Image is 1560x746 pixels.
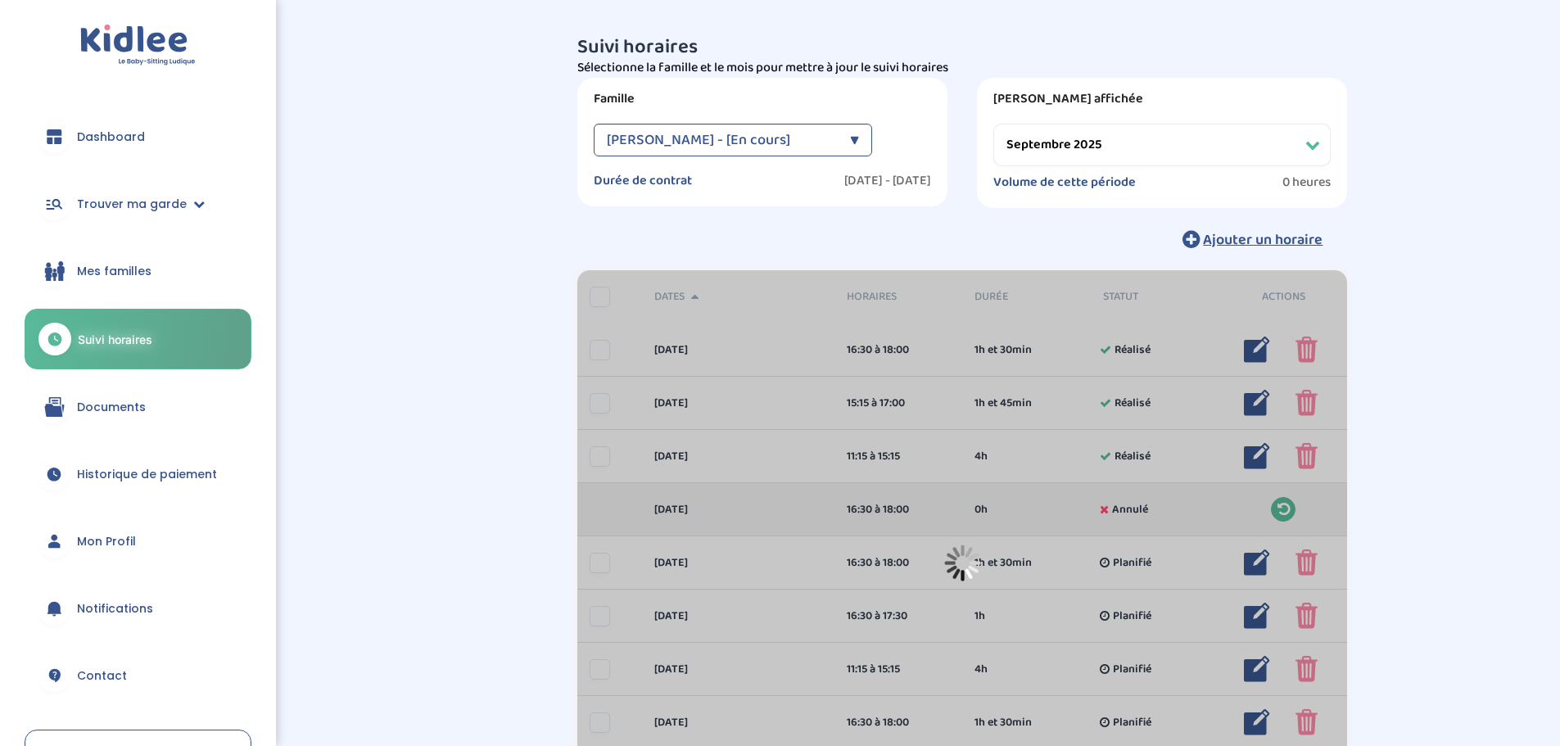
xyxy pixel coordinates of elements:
[77,667,127,685] span: Contact
[594,173,692,189] label: Durée de contrat
[850,124,859,156] div: ▼
[993,91,1331,107] label: [PERSON_NAME] affichée
[25,445,251,504] a: Historique de paiement
[25,242,251,301] a: Mes familles
[1203,228,1323,251] span: Ajouter un horaire
[77,129,145,146] span: Dashboard
[577,58,1347,78] p: Sélectionne la famille et le mois pour mettre à jour le suivi horaires
[25,107,251,166] a: Dashboard
[78,331,152,348] span: Suivi horaires
[25,174,251,233] a: Trouver ma garde
[594,91,931,107] label: Famille
[25,646,251,705] a: Contact
[1158,221,1347,257] button: Ajouter un horaire
[77,466,217,483] span: Historique de paiement
[1282,174,1331,191] span: 0 heures
[25,378,251,436] a: Documents
[77,533,136,550] span: Mon Profil
[944,545,981,581] img: loader_sticker.gif
[577,37,1347,58] h3: Suivi horaires
[77,600,153,617] span: Notifications
[77,399,146,416] span: Documents
[80,25,196,66] img: logo.svg
[993,174,1136,191] label: Volume de cette période
[607,124,790,156] span: [PERSON_NAME] - [En cours]
[77,196,187,213] span: Trouver ma garde
[25,309,251,369] a: Suivi horaires
[25,512,251,571] a: Mon Profil
[25,579,251,638] a: Notifications
[844,173,931,189] label: [DATE] - [DATE]
[77,263,151,280] span: Mes familles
